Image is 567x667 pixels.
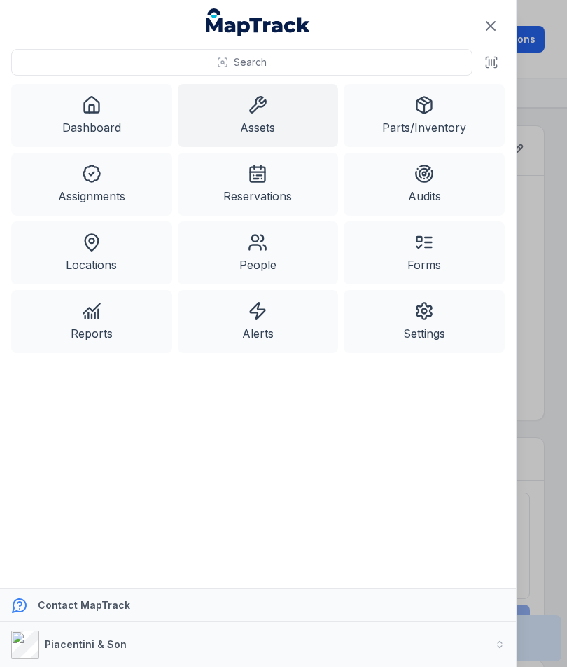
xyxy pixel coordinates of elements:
button: Search [11,49,472,76]
strong: Piacentini & Son [45,638,127,650]
a: Reservations [178,153,339,216]
a: Assets [178,84,339,147]
button: Close navigation [476,11,505,41]
a: Alerts [178,290,339,353]
a: Parts/Inventory [344,84,505,147]
a: Assignments [11,153,172,216]
span: Search [234,55,267,69]
a: Dashboard [11,84,172,147]
a: Reports [11,290,172,353]
strong: Contact MapTrack [38,599,130,611]
a: Locations [11,221,172,284]
a: Forms [344,221,505,284]
a: MapTrack [206,8,311,36]
a: Audits [344,153,505,216]
a: Settings [344,290,505,353]
a: People [178,221,339,284]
